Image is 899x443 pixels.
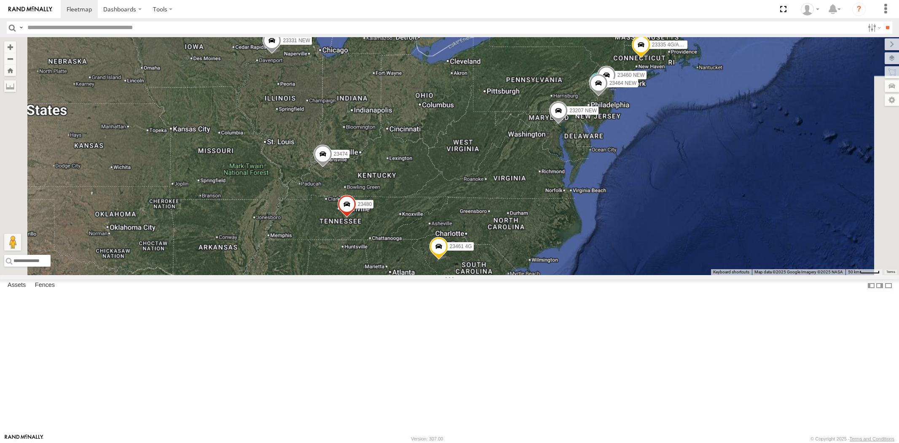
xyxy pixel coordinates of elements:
span: 23461 4G [449,244,472,250]
label: Fences [31,280,59,292]
i: ? [852,3,866,16]
button: Map Scale: 50 km per 43 pixels [845,269,882,275]
label: Search Query [18,22,24,34]
span: 23480 [357,201,371,207]
img: rand-logo.svg [8,6,52,12]
label: Search Filter Options [864,22,883,34]
label: Hide Summary Table [884,279,893,292]
a: Terms and Conditions [850,436,894,441]
label: Assets [3,280,30,292]
button: Drag Pegman onto the map to open Street View [4,234,21,251]
span: 23335 4G/Active [652,42,689,48]
div: Version: 307.00 [411,436,443,441]
label: Measure [4,80,16,92]
label: Dock Summary Table to the Right [875,279,884,292]
span: 23464 NEW [609,80,636,86]
span: 50 km [848,270,860,274]
button: Zoom Home [4,65,16,76]
button: Zoom in [4,41,16,53]
div: © Copyright 2025 - [810,436,894,441]
label: Dock Summary Table to the Left [867,279,875,292]
a: Terms (opens in new tab) [886,270,895,274]
span: 23474 [333,151,347,157]
span: 23460 NEW [617,72,645,78]
label: Map Settings [885,94,899,106]
span: 23207 NEW [569,108,597,113]
a: Visit our Website [5,435,43,443]
div: Sardor Khadjimedov [798,3,822,16]
span: 23331 NEW [283,38,310,43]
button: Keyboard shortcuts [713,269,749,275]
span: Map data ©2025 Google Imagery ©2025 NASA [754,270,843,274]
button: Zoom out [4,53,16,65]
